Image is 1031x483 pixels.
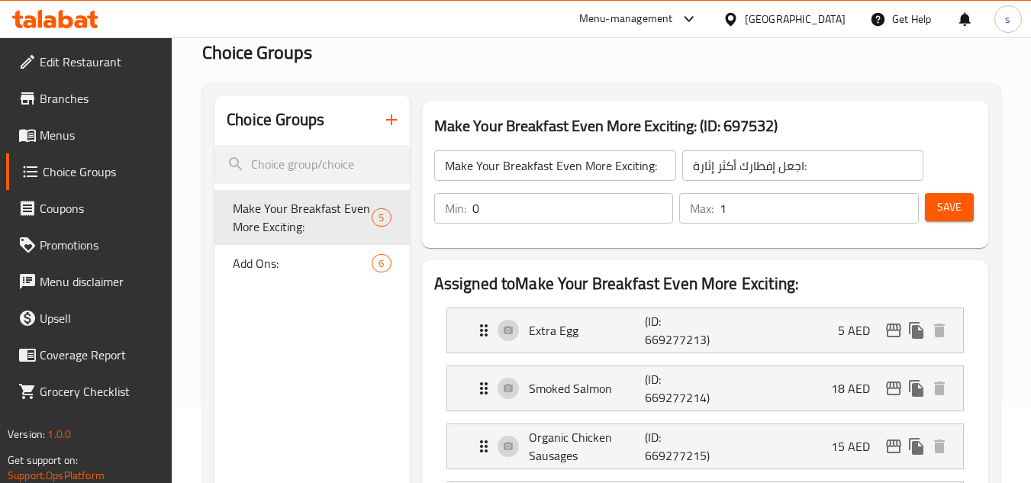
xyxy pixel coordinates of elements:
button: duplicate [905,319,928,342]
button: duplicate [905,377,928,400]
span: 1.0.0 [47,424,71,444]
a: Grocery Checklist [6,373,172,410]
a: Upsell [6,300,172,336]
span: Branches [40,89,160,108]
p: Organic Chicken Sausages [529,428,646,465]
span: Version: [8,424,45,444]
div: Add Ons:6 [214,245,409,282]
p: Min: [445,199,466,217]
a: Menus [6,117,172,153]
div: Expand [447,308,963,353]
h2: Assigned to Make Your Breakfast Even More Exciting: [434,272,976,295]
a: Promotions [6,227,172,263]
a: Branches [6,80,172,117]
a: Coupons [6,190,172,227]
span: Coverage Report [40,346,160,364]
button: edit [882,377,905,400]
li: Expand [434,417,976,475]
button: delete [928,435,951,458]
a: Menu disclaimer [6,263,172,300]
div: Make Your Breakfast Even More Exciting:5 [214,190,409,245]
div: Menu-management [579,10,673,28]
span: Menu disclaimer [40,272,160,291]
button: Save [925,193,974,221]
p: Extra Egg [529,321,646,340]
button: duplicate [905,435,928,458]
span: Choice Groups [202,35,312,69]
h3: Make Your Breakfast Even More Exciting: (ID: 697532) [434,114,976,138]
li: Expand [434,359,976,417]
p: Smoked Salmon [529,379,646,398]
div: Expand [447,424,963,469]
a: Coverage Report [6,336,172,373]
p: 5 AED [838,321,882,340]
div: Choices [372,208,391,227]
span: 5 [372,211,390,225]
button: edit [882,319,905,342]
li: Expand [434,301,976,359]
span: Get support on: [8,450,78,470]
p: (ID: 669277213) [645,312,723,349]
span: Add Ons: [233,254,372,272]
button: delete [928,377,951,400]
p: 15 AED [831,437,882,456]
div: Expand [447,366,963,411]
p: 18 AED [831,379,882,398]
span: Coupons [40,199,160,217]
span: Promotions [40,236,160,254]
a: Choice Groups [6,153,172,190]
span: Menus [40,126,160,144]
p: (ID: 669277215) [645,428,723,465]
a: Edit Restaurant [6,43,172,80]
div: [GEOGRAPHIC_DATA] [745,11,846,27]
span: Make Your Breakfast Even More Exciting: [233,199,372,236]
span: Upsell [40,309,160,327]
h2: Choice Groups [227,108,324,131]
button: delete [928,319,951,342]
p: Max: [690,199,714,217]
span: Grocery Checklist [40,382,160,401]
p: (ID: 669277214) [645,370,723,407]
input: search [214,145,409,184]
span: s [1005,11,1010,27]
span: 6 [372,256,390,271]
span: Save [937,198,962,217]
span: Edit Restaurant [40,53,160,71]
button: edit [882,435,905,458]
span: Choice Groups [43,163,160,181]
